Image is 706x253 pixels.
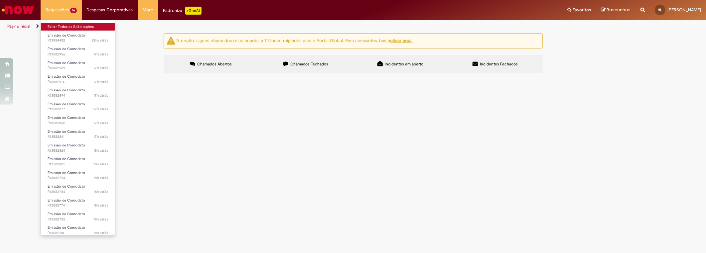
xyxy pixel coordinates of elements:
[48,230,108,236] span: R13582741
[601,7,631,13] a: Rascunhos
[93,107,108,112] time: 30/09/2025 16:35:31
[93,217,108,222] time: 30/09/2025 16:20:11
[93,189,108,194] time: 30/09/2025 16:23:51
[5,20,466,33] ul: Trilhas de página
[48,134,108,139] span: R13582841
[48,65,108,71] span: R13582939
[41,155,115,168] a: Aberto R13582805 : Emissão de Comodato
[48,162,108,167] span: R13582805
[93,121,108,126] time: 30/09/2025 16:33:37
[93,93,108,98] time: 30/09/2025 16:38:11
[185,7,202,15] p: +GenAi
[607,7,631,13] span: Rascunhos
[41,114,115,126] a: Aberto R13582860 : Emissão de Comodato
[480,61,518,67] span: Incidentes Fechados
[41,169,115,182] a: Aberto R13582794 : Emissão de Comodato
[93,148,108,153] time: 30/09/2025 16:29:33
[93,162,108,167] time: 30/09/2025 16:27:37
[48,121,108,126] span: R13582860
[93,230,108,235] span: 18h atrás
[70,8,77,13] span: 16
[92,38,108,43] time: 01/10/2025 09:31:29
[48,88,85,93] span: Emissão de Comodato
[41,23,115,31] a: Exibir Todas as Solicitações
[41,20,115,235] ul: Requisições
[93,148,108,153] span: 18h atrás
[93,175,108,180] span: 18h atrás
[41,211,115,223] a: Aberto R13582755 : Emissão de Comodato
[658,8,662,12] span: HL
[177,38,413,43] ng-bind-html: Atenção: alguns chamados relacionados a T.I foram migrados para o Portal Global. Para acessá-los,...
[48,175,108,181] span: R13582794
[290,61,328,67] span: Chamados Fechados
[46,7,69,13] span: Requisições
[197,61,232,67] span: Chamados Abertos
[48,217,108,222] span: R13582755
[93,65,108,70] span: 17h atrás
[92,38,108,43] span: 28m atrás
[87,7,133,13] span: Despesas Corporativas
[48,107,108,112] span: R13582877
[93,134,108,139] time: 30/09/2025 16:31:13
[41,32,115,44] a: Aberto R13584482 : Emissão de Comodato
[41,45,115,58] a: Aberto R13582956 : Emissão de Comodato
[41,59,115,72] a: Aberto R13582939 : Emissão de Comodato
[385,61,423,67] span: Incidentes em aberto
[48,129,85,134] span: Emissão de Comodato
[93,175,108,180] time: 30/09/2025 16:25:43
[7,24,30,29] a: Página inicial
[48,38,108,43] span: R13584482
[93,93,108,98] span: 17h atrás
[93,79,108,84] time: 30/09/2025 16:40:44
[93,134,108,139] span: 17h atrás
[93,162,108,167] span: 18h atrás
[48,189,108,195] span: R13582784
[143,7,153,13] span: More
[667,7,701,13] span: [PERSON_NAME]
[93,52,108,57] time: 30/09/2025 16:45:48
[93,107,108,112] span: 17h atrás
[48,52,108,57] span: R13582956
[48,170,85,175] span: Emissão de Comodato
[41,142,115,154] a: Aberto R13582824 : Emissão de Comodato
[41,183,115,195] a: Aberto R13582784 : Emissão de Comodato
[93,52,108,57] span: 17h atrás
[93,203,108,208] span: 18h atrás
[1,3,35,17] img: ServiceNow
[93,121,108,126] span: 17h atrás
[390,38,413,43] a: clicar aqui.
[48,102,85,107] span: Emissão de Comodato
[48,203,108,208] span: R13582774
[48,225,85,230] span: Emissão de Comodato
[93,230,108,235] time: 30/09/2025 16:17:33
[48,198,85,203] span: Emissão de Comodato
[93,189,108,194] span: 18h atrás
[41,87,115,99] a: Aberto R13582894 : Emissão de Comodato
[48,33,85,38] span: Emissão de Comodato
[93,217,108,222] span: 18h atrás
[41,73,115,85] a: Aberto R13582914 : Emissão de Comodato
[48,115,85,120] span: Emissão de Comodato
[93,65,108,70] time: 30/09/2025 16:43:05
[48,184,85,189] span: Emissão de Comodato
[48,143,85,148] span: Emissão de Comodato
[48,211,85,216] span: Emissão de Comodato
[48,148,108,153] span: R13582824
[573,7,591,13] span: Favoritos
[41,101,115,113] a: Aberto R13582877 : Emissão de Comodato
[41,197,115,209] a: Aberto R13582774 : Emissão de Comodato
[163,7,202,15] div: Padroniza
[48,46,85,51] span: Emissão de Comodato
[93,203,108,208] time: 30/09/2025 16:21:55
[48,60,85,65] span: Emissão de Comodato
[48,156,85,161] span: Emissão de Comodato
[93,79,108,84] span: 17h atrás
[41,128,115,140] a: Aberto R13582841 : Emissão de Comodato
[41,224,115,236] a: Aberto R13582741 : Emissão de Comodato
[48,79,108,85] span: R13582914
[48,74,85,79] span: Emissão de Comodato
[48,93,108,98] span: R13582894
